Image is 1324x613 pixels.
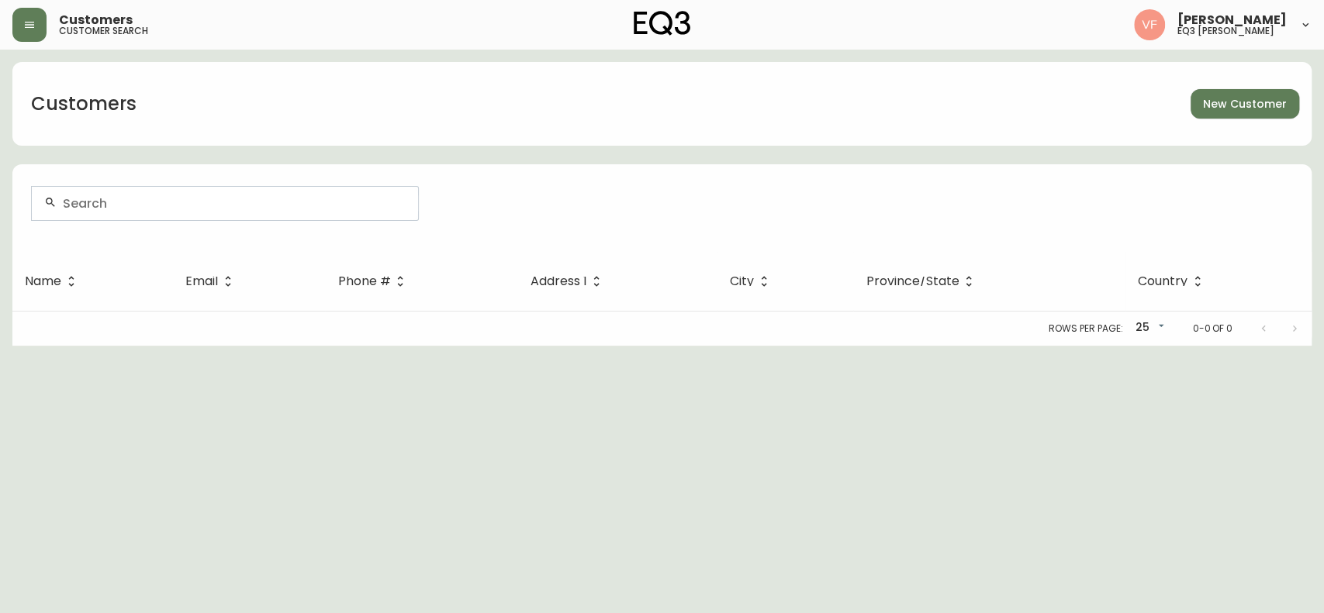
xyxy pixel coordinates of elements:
span: Name [25,274,81,288]
p: Rows per page: [1049,322,1122,336]
span: City [730,277,754,286]
img: logo [634,11,691,36]
h5: customer search [59,26,148,36]
p: 0-0 of 0 [1192,322,1232,336]
span: Province/State [866,274,979,288]
span: New Customer [1203,95,1287,114]
span: City [730,274,774,288]
span: Country [1138,277,1187,286]
img: 83954825a82370567d732cff99fea37d [1134,9,1165,40]
span: Email [185,277,218,286]
div: 25 [1129,315,1167,341]
span: Address 1 [530,274,607,288]
input: Search [63,196,406,211]
h1: Customers [31,91,137,117]
button: New Customer [1191,89,1299,119]
span: Phone # [337,274,410,288]
span: Phone # [337,277,390,286]
span: Customers [59,14,133,26]
span: [PERSON_NAME] [1177,14,1287,26]
span: Address 1 [530,277,586,286]
h5: eq3 [PERSON_NAME] [1177,26,1274,36]
span: Province/State [866,277,959,286]
span: Country [1138,274,1208,288]
span: Email [185,274,238,288]
span: Name [25,277,61,286]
